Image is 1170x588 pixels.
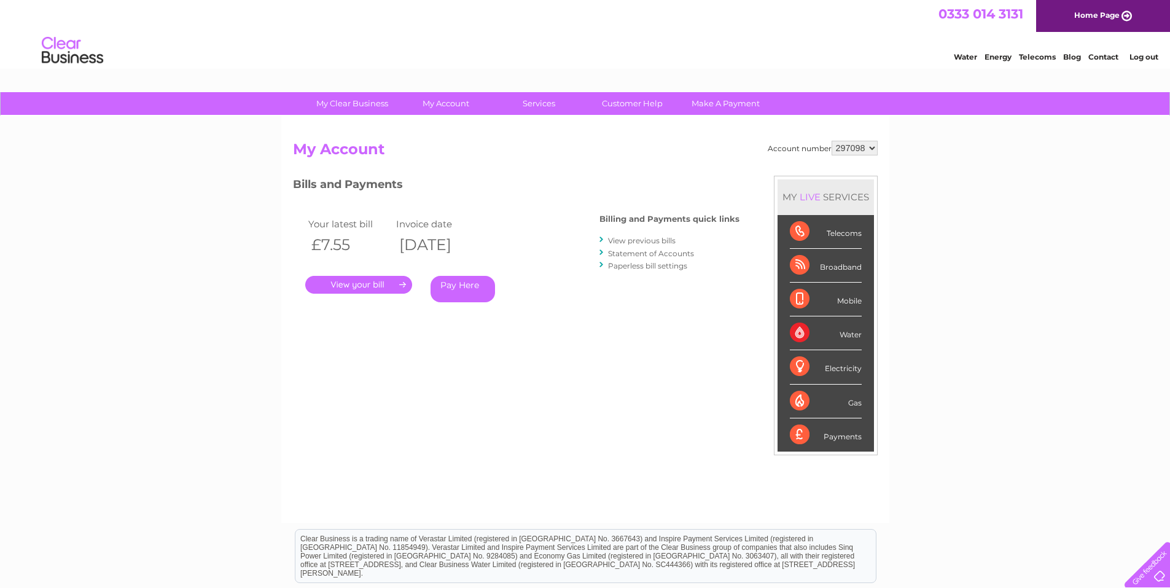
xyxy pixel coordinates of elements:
[608,261,687,270] a: Paperless bill settings
[790,249,862,283] div: Broadband
[790,418,862,452] div: Payments
[305,232,394,257] th: £7.55
[608,249,694,258] a: Statement of Accounts
[797,191,823,203] div: LIVE
[778,179,874,214] div: MY SERVICES
[1088,52,1118,61] a: Contact
[938,6,1023,22] a: 0333 014 3131
[305,276,412,294] a: .
[790,385,862,418] div: Gas
[293,141,878,164] h2: My Account
[608,236,676,245] a: View previous bills
[1019,52,1056,61] a: Telecoms
[582,92,683,115] a: Customer Help
[790,215,862,249] div: Telecoms
[488,92,590,115] a: Services
[1063,52,1081,61] a: Blog
[599,214,739,224] h4: Billing and Payments quick links
[302,92,403,115] a: My Clear Business
[790,316,862,350] div: Water
[790,283,862,316] div: Mobile
[1129,52,1158,61] a: Log out
[768,141,878,155] div: Account number
[985,52,1012,61] a: Energy
[41,32,104,69] img: logo.png
[293,176,739,197] h3: Bills and Payments
[393,232,482,257] th: [DATE]
[295,7,876,60] div: Clear Business is a trading name of Verastar Limited (registered in [GEOGRAPHIC_DATA] No. 3667643...
[393,216,482,232] td: Invoice date
[395,92,496,115] a: My Account
[954,52,977,61] a: Water
[431,276,495,302] a: Pay Here
[675,92,776,115] a: Make A Payment
[790,350,862,384] div: Electricity
[305,216,394,232] td: Your latest bill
